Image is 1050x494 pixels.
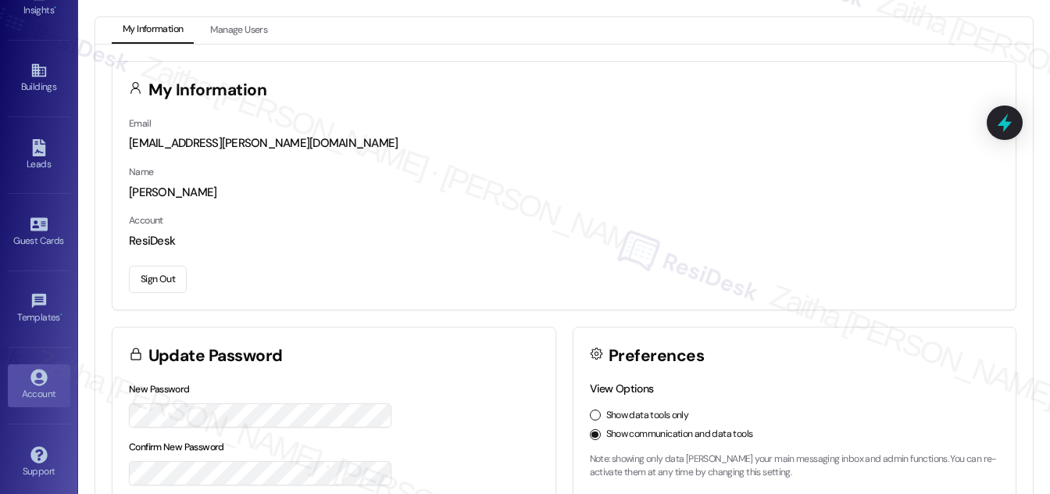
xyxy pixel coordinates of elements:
[606,409,689,423] label: Show data tools only
[606,428,753,442] label: Show communication and data tools
[129,135,999,152] div: [EMAIL_ADDRESS][PERSON_NAME][DOMAIN_NAME]
[8,442,70,484] a: Support
[129,214,163,227] label: Account
[199,17,278,44] button: Manage Users
[8,211,70,253] a: Guest Cards
[60,310,62,320] span: •
[129,166,154,178] label: Name
[590,453,1000,480] p: Note: showing only data [PERSON_NAME] your main messaging inbox and admin functions. You can re-a...
[148,82,267,98] h3: My Information
[129,233,999,249] div: ResiDesk
[129,117,151,130] label: Email
[129,383,190,396] label: New Password
[8,57,70,99] a: Buildings
[8,134,70,177] a: Leads
[148,348,283,364] h3: Update Password
[8,288,70,330] a: Templates •
[129,441,224,453] label: Confirm New Password
[129,266,187,293] button: Sign Out
[609,348,704,364] h3: Preferences
[8,364,70,406] a: Account
[590,381,654,396] label: View Options
[54,2,56,13] span: •
[129,184,999,201] div: [PERSON_NAME]
[112,17,194,44] button: My Information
